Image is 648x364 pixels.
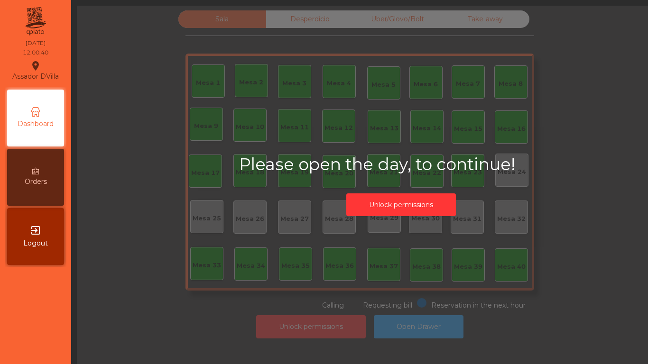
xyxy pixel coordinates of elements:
[24,5,47,38] img: qpiato
[23,48,48,57] div: 12:00:40
[18,119,54,129] span: Dashboard
[25,177,47,187] span: Orders
[30,60,41,72] i: location_on
[12,59,59,82] div: Assador DVilla
[23,238,48,248] span: Logout
[30,225,41,236] i: exit_to_app
[239,155,563,174] h2: Please open the day, to continue!
[26,39,46,47] div: [DATE]
[346,193,456,217] button: Unlock permissions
